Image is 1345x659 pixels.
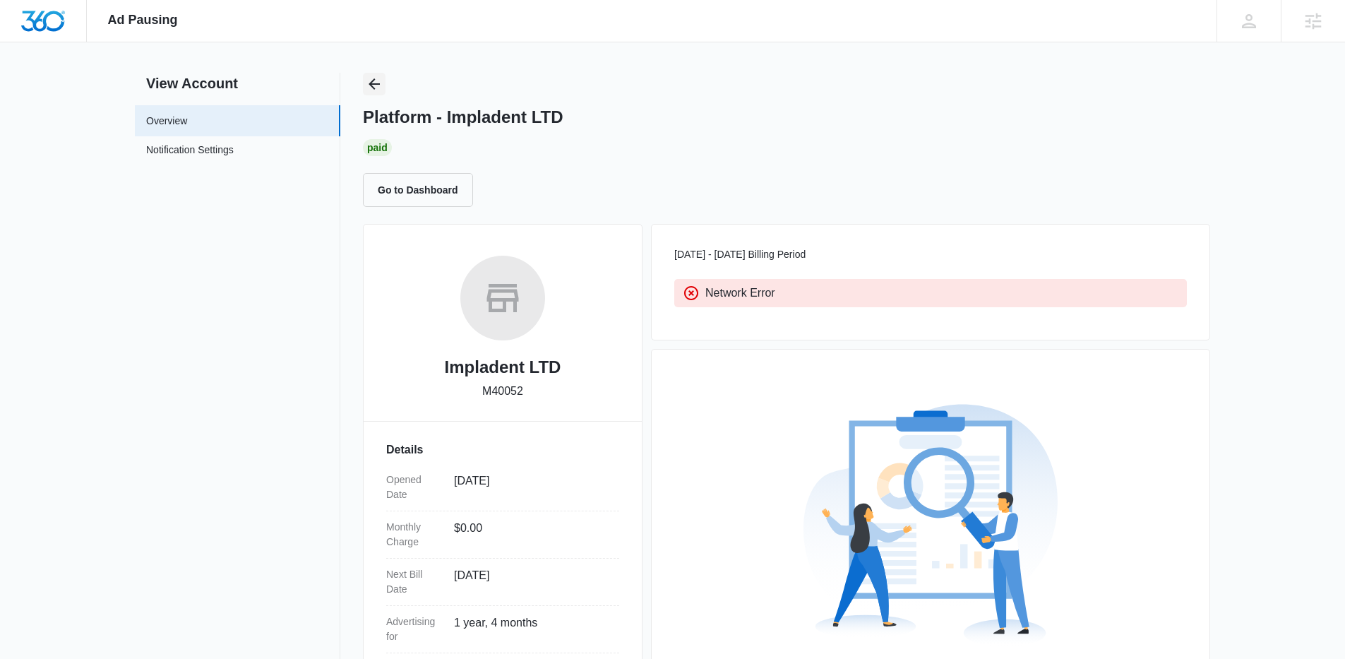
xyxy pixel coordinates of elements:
div: Next Bill Date[DATE] [386,559,619,606]
div: Monthly Charge$0.00 [386,511,619,559]
dd: 1 year, 4 months [454,615,608,644]
p: M40052 [482,383,523,400]
dt: Opened Date [386,473,443,502]
h2: Impladent LTD [445,355,561,380]
dd: $0.00 [454,520,608,550]
div: Opened Date[DATE] [386,464,619,511]
dd: [DATE] [454,473,608,502]
p: Network Error [705,285,775,302]
dd: [DATE] [454,567,608,597]
a: Notification Settings [146,143,234,161]
h1: Platform - Impladent LTD [363,107,563,128]
dt: Monthly Charge [386,520,443,550]
img: No Data [803,398,1058,652]
a: Overview [146,114,187,129]
div: Advertising for1 year, 4 months [386,606,619,653]
dt: Advertising for [386,615,443,644]
a: Go to Dashboard [363,184,482,196]
h2: View Account [135,73,340,94]
span: Ad Pausing [108,13,178,28]
button: Back [363,73,385,95]
p: [DATE] - [DATE] Billing Period [674,247,1187,262]
button: Go to Dashboard [363,173,473,207]
dt: Next Bill Date [386,567,443,597]
div: Paid [363,139,392,156]
h3: Details [386,441,619,458]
